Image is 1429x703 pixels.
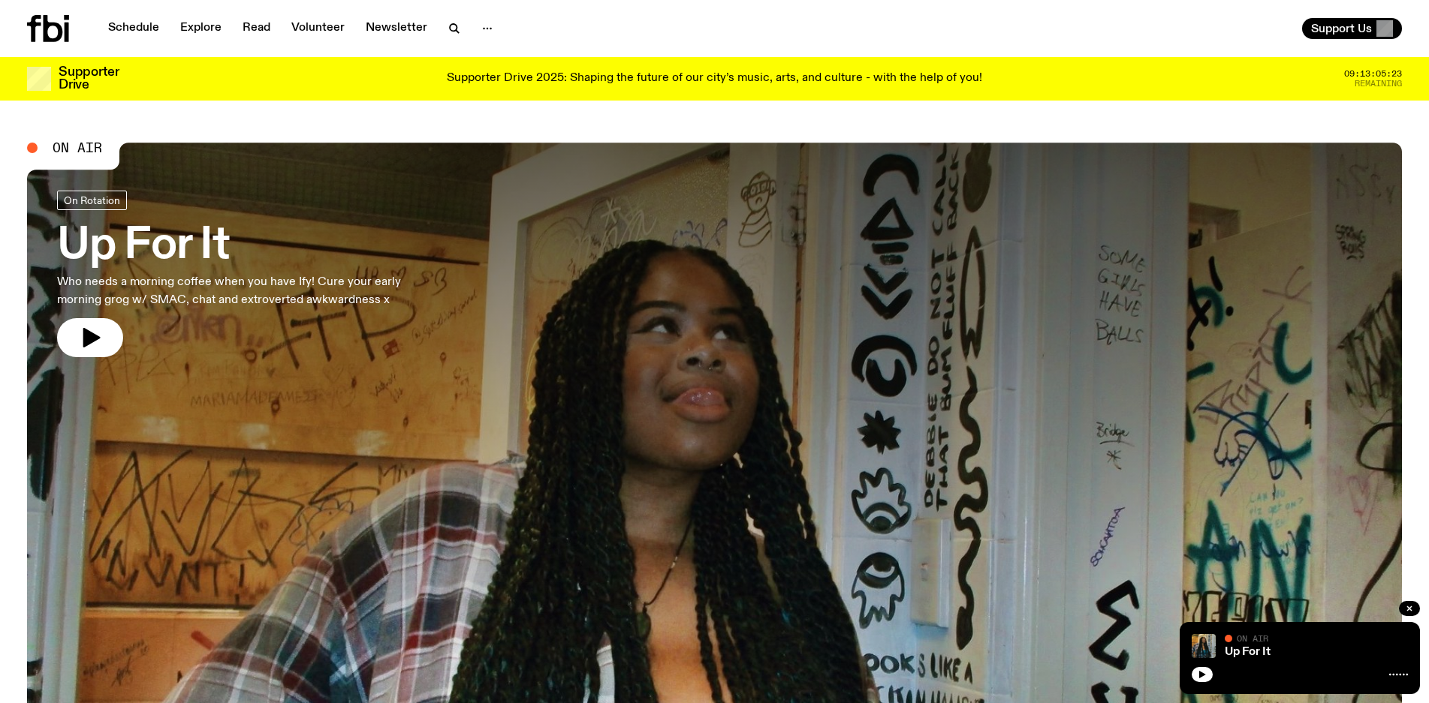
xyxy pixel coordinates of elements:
[357,18,436,39] a: Newsletter
[1302,18,1402,39] button: Support Us
[234,18,279,39] a: Read
[171,18,231,39] a: Explore
[282,18,354,39] a: Volunteer
[57,273,442,309] p: Who needs a morning coffee when you have Ify! Cure your early morning grog w/ SMAC, chat and extr...
[1225,646,1271,658] a: Up For It
[57,191,127,210] a: On Rotation
[1311,22,1372,35] span: Support Us
[57,225,442,267] h3: Up For It
[447,72,982,86] p: Supporter Drive 2025: Shaping the future of our city’s music, arts, and culture - with the help o...
[53,141,102,155] span: On Air
[99,18,168,39] a: Schedule
[64,194,120,206] span: On Rotation
[57,191,442,357] a: Up For ItWho needs a morning coffee when you have Ify! Cure your early morning grog w/ SMAC, chat...
[59,66,119,92] h3: Supporter Drive
[1192,634,1216,658] img: Ify - a Brown Skin girl with black braided twists, looking up to the side with her tongue stickin...
[1237,633,1268,643] span: On Air
[1344,70,1402,78] span: 09:13:05:23
[1355,80,1402,88] span: Remaining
